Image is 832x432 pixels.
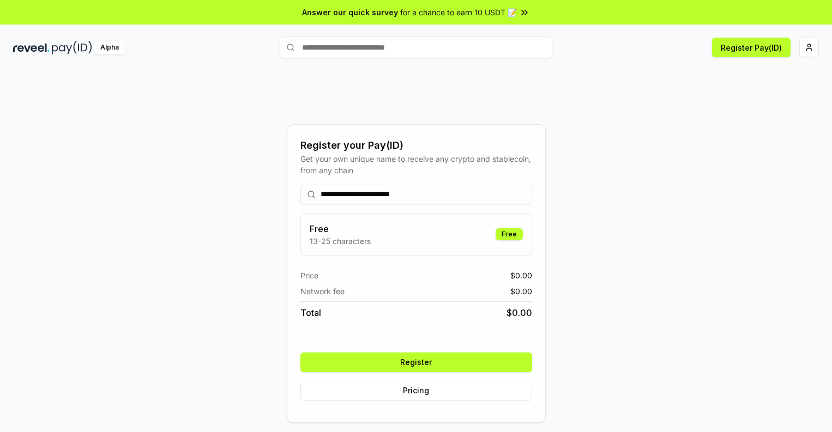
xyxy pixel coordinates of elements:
[310,222,371,235] h3: Free
[300,270,318,281] span: Price
[496,228,523,240] div: Free
[510,270,532,281] span: $ 0.00
[712,38,791,57] button: Register Pay(ID)
[300,381,532,400] button: Pricing
[13,41,50,54] img: reveel_dark
[300,153,532,176] div: Get your own unique name to receive any crypto and stablecoin, from any chain
[302,7,398,18] span: Answer our quick survey
[510,285,532,297] span: $ 0.00
[300,306,321,319] span: Total
[310,235,371,247] p: 13-25 characters
[400,7,517,18] span: for a chance to earn 10 USDT 📝
[300,138,532,153] div: Register your Pay(ID)
[507,306,532,319] span: $ 0.00
[52,41,92,54] img: pay_id
[94,41,125,54] div: Alpha
[300,352,532,372] button: Register
[300,285,345,297] span: Network fee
